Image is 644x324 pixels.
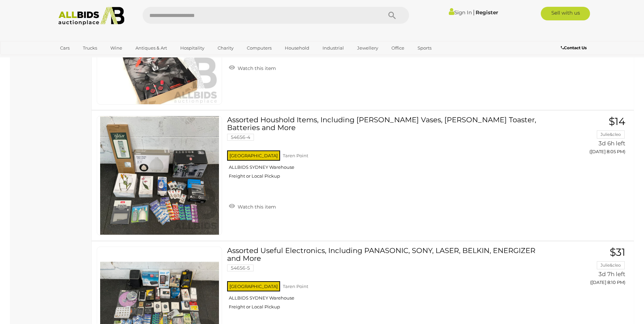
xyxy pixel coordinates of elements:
[561,44,588,52] a: Contact Us
[227,62,278,73] a: Watch this item
[236,204,276,210] span: Watch this item
[476,9,498,16] a: Register
[549,247,627,289] a: $31 Julie&cleo 3d 7h left ([DATE] 8:10 PM)
[236,65,276,71] span: Watch this item
[280,42,314,54] a: Household
[56,42,74,54] a: Cars
[55,7,128,25] img: Allbids.com.au
[473,8,475,16] span: |
[561,45,587,50] b: Contact Us
[106,42,127,54] a: Wine
[227,201,278,211] a: Watch this item
[387,42,409,54] a: Office
[100,116,219,235] img: 54656-4a.jpeg
[176,42,209,54] a: Hospitality
[375,7,409,24] button: Search
[232,116,538,184] a: Assorted Houshold Items, Including [PERSON_NAME] Vases, [PERSON_NAME] Toaster, Batteries and More...
[78,42,102,54] a: Trucks
[541,7,590,20] a: Sell with us
[131,42,171,54] a: Antiques & Art
[232,247,538,315] a: Assorted Useful Electronics, Including PANASONIC, SONY, LASER, BELKIN, ENERGIZER and More 54656-5...
[56,54,113,65] a: [GEOGRAPHIC_DATA]
[213,42,238,54] a: Charity
[449,9,472,16] a: Sign In
[242,42,276,54] a: Computers
[609,115,625,128] span: $14
[413,42,436,54] a: Sports
[318,42,348,54] a: Industrial
[549,116,627,158] a: $14 Julie&cleo 3d 6h left ([DATE] 8:05 PM)
[353,42,383,54] a: Jewellery
[610,246,625,258] span: $31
